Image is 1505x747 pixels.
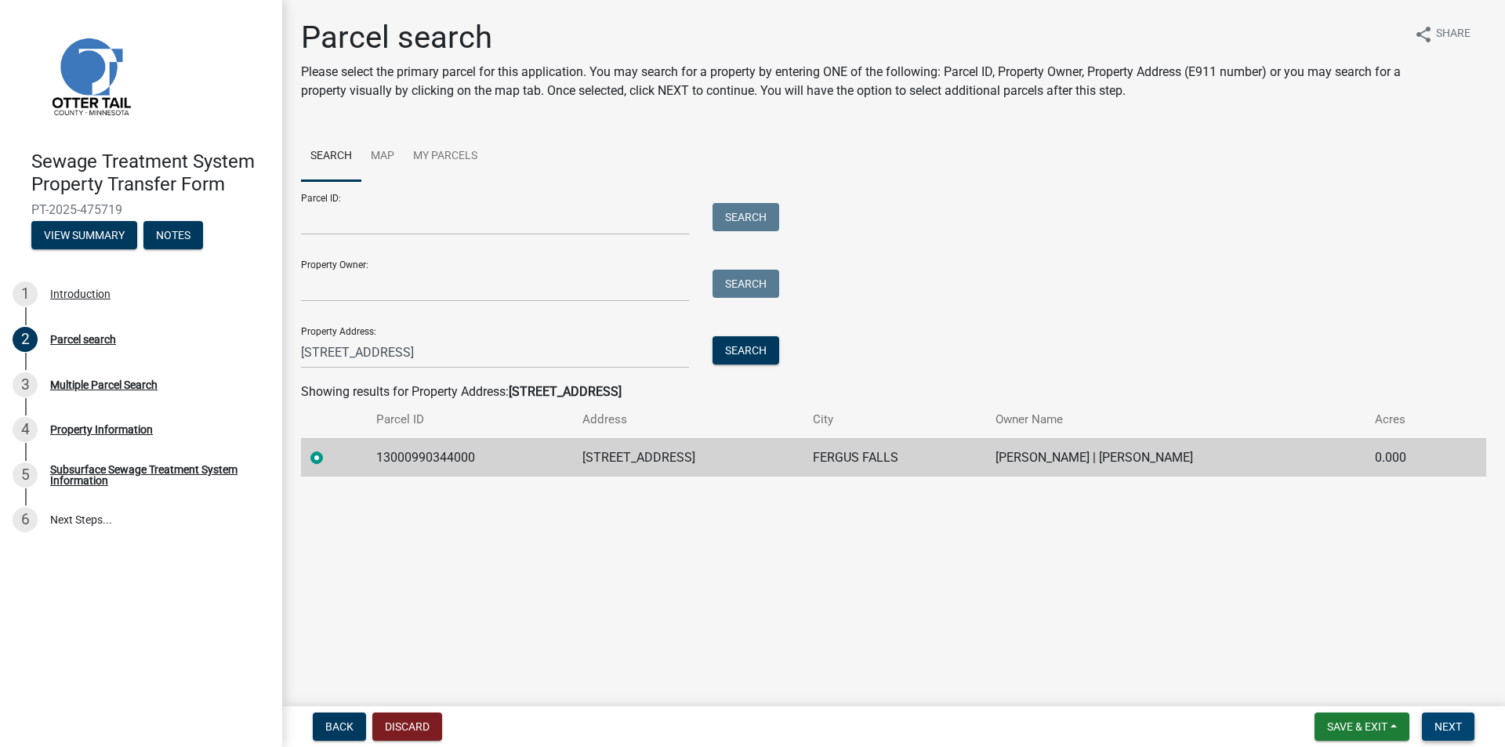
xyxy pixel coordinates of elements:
[31,150,270,196] h4: Sewage Treatment System Property Transfer Form
[50,334,116,345] div: Parcel search
[50,379,158,390] div: Multiple Parcel Search
[573,401,803,438] th: Address
[143,221,203,249] button: Notes
[31,221,137,249] button: View Summary
[1365,401,1453,438] th: Acres
[50,424,153,435] div: Property Information
[13,327,38,352] div: 2
[13,507,38,532] div: 6
[713,336,779,364] button: Search
[713,270,779,298] button: Search
[325,720,354,733] span: Back
[50,464,257,486] div: Subsurface Sewage Treatment System Information
[301,63,1402,100] p: Please select the primary parcel for this application. You may search for a property by entering ...
[13,372,38,397] div: 3
[1365,438,1453,477] td: 0.000
[361,132,404,182] a: Map
[50,288,111,299] div: Introduction
[31,16,149,134] img: Otter Tail County, Minnesota
[1434,720,1462,733] span: Next
[1402,19,1483,49] button: shareShare
[1414,25,1433,44] i: share
[404,132,487,182] a: My Parcels
[713,203,779,231] button: Search
[313,713,366,741] button: Back
[803,401,986,438] th: City
[13,417,38,442] div: 4
[367,401,573,438] th: Parcel ID
[803,438,986,477] td: FERGUS FALLS
[509,384,622,399] strong: [STREET_ADDRESS]
[31,202,251,217] span: PT-2025-475719
[1422,713,1474,741] button: Next
[986,401,1365,438] th: Owner Name
[13,462,38,488] div: 5
[143,230,203,242] wm-modal-confirm: Notes
[301,19,1402,56] h1: Parcel search
[573,438,803,477] td: [STREET_ADDRESS]
[1327,720,1387,733] span: Save & Exit
[372,713,442,741] button: Discard
[367,438,573,477] td: 13000990344000
[986,438,1365,477] td: [PERSON_NAME] | [PERSON_NAME]
[1315,713,1409,741] button: Save & Exit
[13,281,38,306] div: 1
[1436,25,1471,44] span: Share
[31,230,137,242] wm-modal-confirm: Summary
[301,383,1486,401] div: Showing results for Property Address:
[301,132,361,182] a: Search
